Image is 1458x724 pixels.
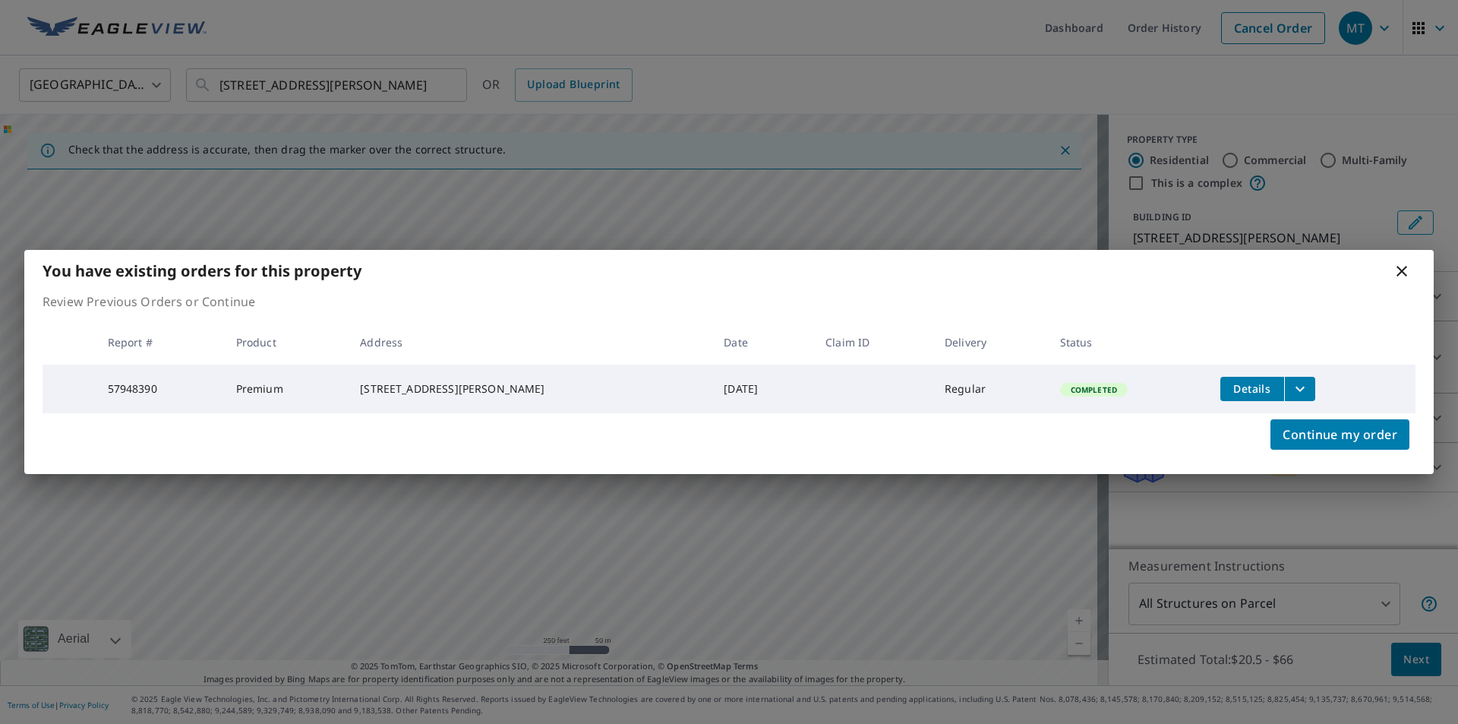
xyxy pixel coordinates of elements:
td: [DATE] [712,365,813,413]
th: Date [712,320,813,365]
div: [STREET_ADDRESS][PERSON_NAME] [360,381,699,397]
td: Regular [933,365,1048,413]
span: Continue my order [1283,424,1397,445]
th: Claim ID [813,320,933,365]
th: Delivery [933,320,1048,365]
th: Status [1048,320,1208,365]
span: Details [1229,381,1275,396]
th: Report # [96,320,224,365]
span: Completed [1062,384,1126,395]
b: You have existing orders for this property [43,261,361,281]
th: Address [348,320,712,365]
p: Review Previous Orders or Continue [43,292,1415,311]
td: 57948390 [96,365,224,413]
button: detailsBtn-57948390 [1220,377,1284,401]
button: Continue my order [1270,419,1409,450]
button: filesDropdownBtn-57948390 [1284,377,1315,401]
th: Product [224,320,349,365]
td: Premium [224,365,349,413]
